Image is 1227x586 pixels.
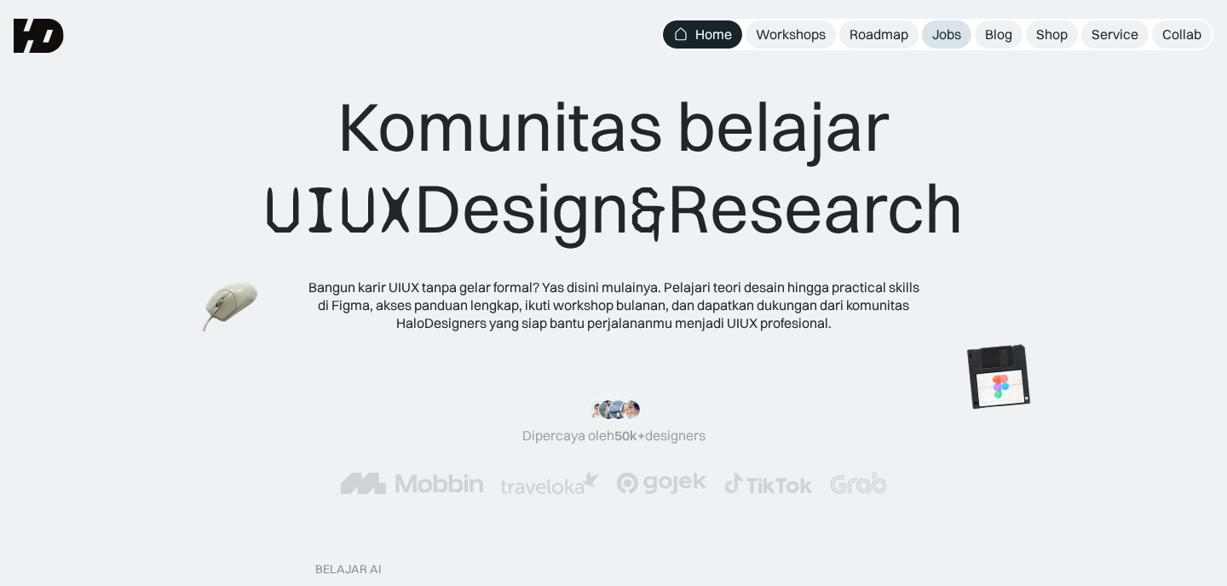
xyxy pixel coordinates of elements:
[839,20,919,49] a: Roadmap
[985,26,1012,43] div: Blog
[264,85,964,251] div: Komunitas belajar Design Research
[1081,20,1149,49] a: Service
[1036,26,1068,43] div: Shop
[315,562,381,577] div: belajar ai
[614,427,645,444] span: 50k+
[695,26,732,43] div: Home
[756,26,826,43] div: Workshops
[1092,26,1138,43] div: Service
[1026,20,1078,49] a: Shop
[264,169,414,251] span: UIUX
[922,20,971,49] a: Jobs
[932,26,961,43] div: Jobs
[850,26,908,43] div: Roadmap
[663,20,742,49] a: Home
[975,20,1022,49] a: Blog
[1162,26,1201,43] div: Collab
[630,169,667,251] span: &
[522,427,706,445] div: Dipercaya oleh designers
[746,20,836,49] a: Workshops
[307,279,920,331] div: Bangun karir UIUX tanpa gelar formal? Yas disini mulainya. Pelajari teori desain hingga practical...
[1152,20,1212,49] a: Collab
